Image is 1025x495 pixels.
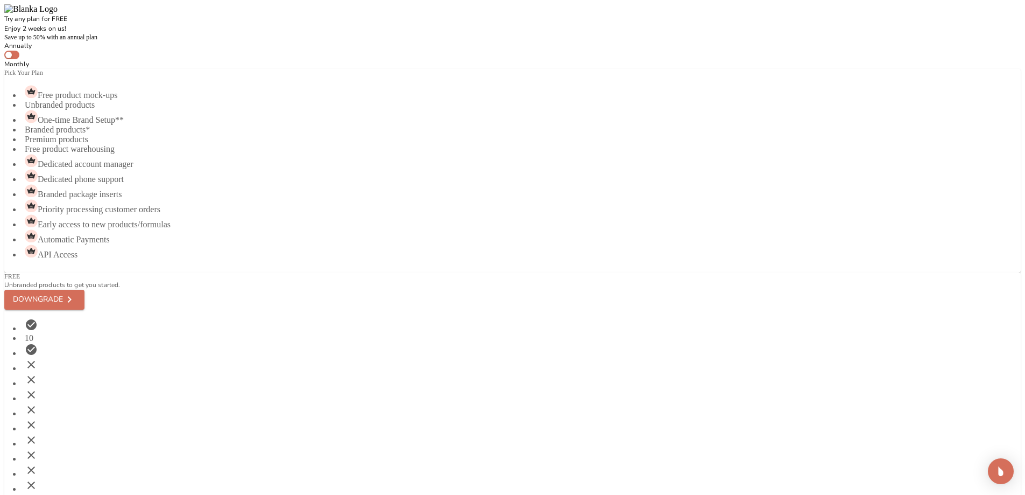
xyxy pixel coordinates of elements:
p: Unbranded products to get you started. [4,280,1021,290]
li: Dedicated phone support [13,169,1012,184]
div: Open Intercom Messenger [988,458,1014,484]
li: Branded package inserts [13,184,1012,199]
li: Dedicated account manager [13,154,1012,169]
h1: FREE [4,273,1021,280]
li: Early access to new products/formulas [13,214,1012,229]
div: DOWNGRADE [13,293,63,306]
li: Priority processing customer orders [13,199,1012,214]
li: One-time Brand Setup** [13,110,1012,125]
p: Monthly [4,59,1021,69]
img: Blanka Logo [4,4,58,14]
h1: Save up to 50% with an annual plan [4,33,1021,41]
li: API Access [13,245,1012,260]
li: Branded products* [13,125,1012,135]
button: DOWNGRADE [4,290,84,310]
li: Unbranded products [13,100,1012,110]
p: Try any plan for FREE [4,14,1021,24]
li: Free product mock-ups [13,85,1012,100]
li: 10 [13,333,1012,343]
li: Premium products [13,135,1012,144]
li: Automatic Payments [13,229,1012,245]
li: Free product warehousing [13,144,1012,154]
p: Enjoy 2 weeks on us! [4,24,1021,33]
p: Annually [4,41,1021,51]
h1: Pick Your Plan [4,69,1021,76]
